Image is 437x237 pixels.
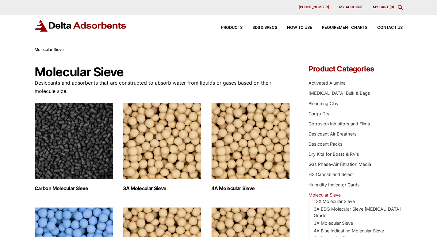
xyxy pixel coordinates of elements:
img: Carbon Molecular Sieve [35,103,113,179]
a: Visit product category Carbon Molecular Sieve [35,103,113,191]
a: My account [334,5,368,10]
a: Molecular Sieve [309,192,341,197]
a: 4A Blue Indicating Molecular Sieve [314,228,384,233]
a: Desiccant Air Breathers [309,131,357,136]
a: [PHONE_NUMBER] [294,5,334,10]
h4: Product Categories [309,65,402,73]
a: My Cart (0) [373,5,394,9]
a: Products [211,26,243,30]
a: Visit product category 4A Molecular Sieve [211,103,290,191]
span: Molecular Sieve [35,47,63,52]
a: 3A EDG Molecular Sieve [MEDICAL_DATA] Grade [314,206,401,218]
a: Activated Alumina [309,80,346,86]
a: Contact Us [367,26,403,30]
a: Gas Phase-Air Filtration Media [309,162,371,167]
a: Dry Kits for Boats & RV's [309,151,359,157]
a: Visit product category 3A Molecular Sieve [123,103,201,191]
span: SDS & SPECS [252,26,277,30]
span: How to Use [287,26,312,30]
span: My account [339,6,363,9]
span: Contact Us [377,26,403,30]
img: Delta Adsorbents [35,20,127,32]
a: Humidity Indicator Cards [309,182,360,187]
img: 3A Molecular Sieve [123,103,201,179]
a: How to Use [277,26,312,30]
span: Products [221,26,243,30]
span: Requirement Charts [322,26,367,30]
a: [MEDICAL_DATA] Bulk & Bags [309,90,370,96]
h2: 3A Molecular Sieve [123,185,201,191]
a: Requirement Charts [312,26,367,30]
span: [PHONE_NUMBER] [299,6,329,9]
a: Corrosion Inhibitors and Films [309,121,370,126]
a: 13X Molecular Sieve [314,199,355,204]
a: 3A Molecular Sieve [314,220,353,226]
div: Toggle Modal Content [398,5,403,10]
h1: Molecular Sieve [35,65,290,79]
a: SDS & SPECS [243,26,277,30]
h2: 4A Molecular Sieve [211,185,290,191]
a: Cargo Dry [309,111,329,116]
span: 0 [391,5,393,9]
img: 4A Molecular Sieve [211,103,290,179]
h2: Carbon Molecular Sieve [35,185,113,191]
a: Desiccant Packs [309,141,343,147]
p: Desiccants and adsorbents that are constructed to absorb water from liquids or gases based on the... [35,79,290,95]
a: Bleaching Clay [309,101,339,106]
a: HS Cannablend Select [309,172,354,177]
